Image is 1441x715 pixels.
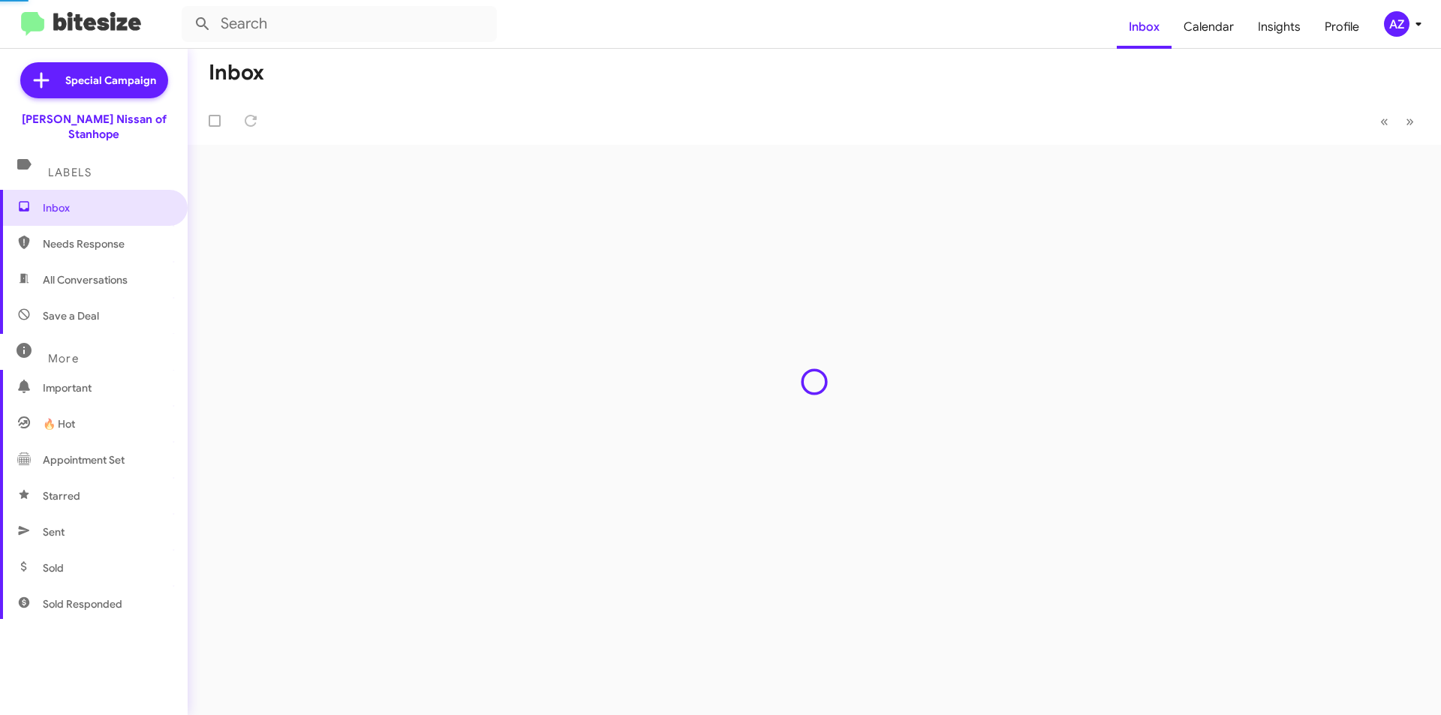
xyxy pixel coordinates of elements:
[43,560,64,575] span: Sold
[43,416,75,431] span: 🔥 Hot
[1371,106,1397,137] button: Previous
[43,524,65,539] span: Sent
[43,236,170,251] span: Needs Response
[65,73,156,88] span: Special Campaign
[1172,5,1246,49] a: Calendar
[1372,106,1423,137] nav: Page navigation example
[43,308,99,323] span: Save a Deal
[1384,11,1409,37] div: AZ
[48,352,79,365] span: More
[1246,5,1313,49] a: Insights
[43,452,125,467] span: Appointment Set
[1406,112,1414,131] span: »
[43,272,128,287] span: All Conversations
[20,62,168,98] a: Special Campaign
[1371,11,1424,37] button: AZ
[182,6,497,42] input: Search
[43,596,122,611] span: Sold Responded
[1117,5,1172,49] a: Inbox
[43,200,170,215] span: Inbox
[43,380,170,395] span: Important
[48,166,92,179] span: Labels
[1380,112,1388,131] span: «
[1397,106,1423,137] button: Next
[1313,5,1371,49] a: Profile
[43,488,80,503] span: Starred
[209,61,264,85] h1: Inbox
